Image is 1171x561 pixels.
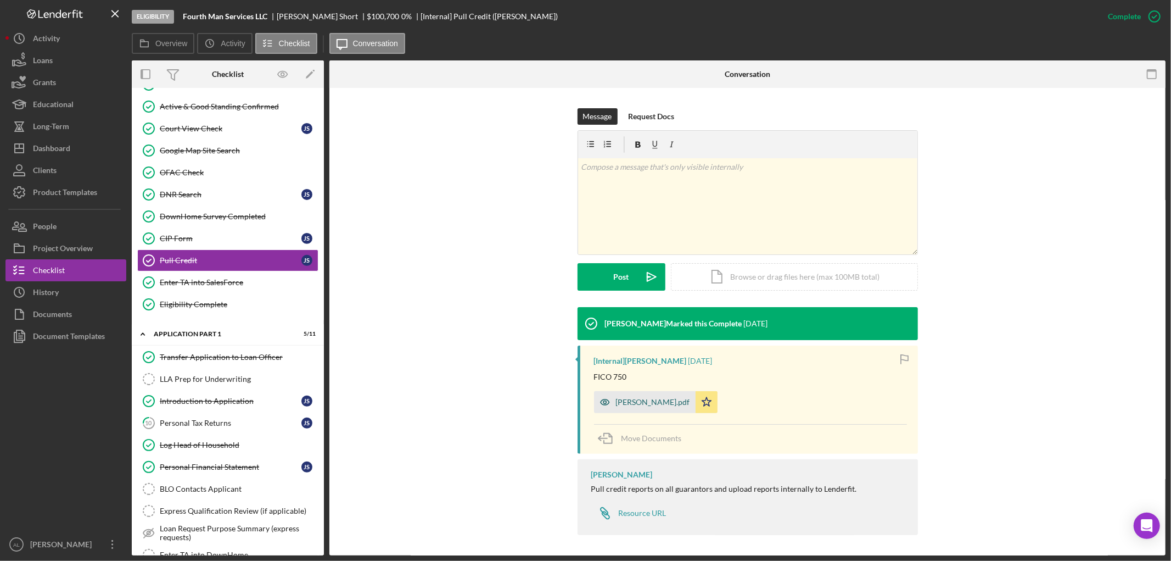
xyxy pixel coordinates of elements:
[137,434,318,456] a: Log Head of Household
[5,281,126,303] button: History
[5,181,126,203] button: Product Templates
[614,263,629,291] div: Post
[160,353,318,362] div: Transfer Application to Loan Officer
[160,102,318,111] div: Active & Good Standing Confirmed
[301,189,312,200] div: J S
[578,108,618,125] button: Message
[160,146,318,155] div: Google Map Site Search
[145,419,153,426] tspan: 10
[5,215,126,237] button: People
[591,470,653,479] div: [PERSON_NAME]
[137,184,318,205] a: DNR SearchJS
[5,71,126,93] button: Grants
[137,96,318,118] a: Active & Good Standing Confirmed
[5,159,126,181] button: Clients
[160,524,318,542] div: Loan Request Purpose Summary (express requests)
[594,357,687,365] div: [Internal] [PERSON_NAME]
[160,256,301,265] div: Pull Credit
[137,118,318,140] a: Court View CheckJS
[137,162,318,184] a: OFAC Check
[137,412,318,434] a: 10Personal Tax ReturnsJS
[279,39,310,48] label: Checklist
[591,485,857,493] div: Pull credit reports on all guarantors and upload reports internally to Lenderfit.
[137,456,318,478] a: Personal Financial StatementJS
[421,12,558,21] div: [Internal] Pull Credit ([PERSON_NAME])
[605,319,742,328] div: [PERSON_NAME] Marked this Complete
[212,70,244,79] div: Checklist
[132,10,174,24] div: Eligibility
[33,303,72,328] div: Documents
[583,108,612,125] div: Message
[367,12,400,21] span: $100,700
[619,509,666,518] div: Resource URL
[154,331,288,337] div: Application Part 1
[160,441,318,449] div: Log Head of Household
[1097,5,1166,27] button: Complete
[160,507,318,515] div: Express Qualification Review (if applicable)
[160,397,301,406] div: Introduction to Application
[5,93,126,115] button: Educational
[5,237,126,259] button: Project Overview
[5,115,126,137] button: Long-Term
[629,108,675,125] div: Request Docs
[155,39,187,48] label: Overview
[5,259,126,281] button: Checklist
[277,12,367,21] div: [PERSON_NAME] Short
[33,215,57,240] div: People
[5,49,126,71] button: Loans
[27,534,99,558] div: [PERSON_NAME]
[137,293,318,315] a: Eligibility Complete
[137,478,318,500] a: BLO Contacts Applicant
[744,319,768,328] time: 2025-09-12 20:57
[160,463,301,471] div: Personal Financial Statement
[1108,5,1141,27] div: Complete
[301,233,312,244] div: J S
[160,234,301,243] div: CIP Form
[160,551,318,559] div: Enter TA into DownHome
[594,371,627,383] p: FICO 750
[33,325,105,350] div: Document Templates
[13,542,20,548] text: AL
[33,181,97,206] div: Product Templates
[137,368,318,390] a: LLA Prep for Underwriting
[33,71,56,96] div: Grants
[160,124,301,133] div: Court View Check
[137,227,318,249] a: CIP FormJS
[137,346,318,368] a: Transfer Application to Loan Officer
[160,485,318,493] div: BLO Contacts Applicant
[301,255,312,266] div: J S
[621,434,682,443] span: Move Documents
[137,205,318,227] a: DownHome Survey Completed
[401,12,412,21] div: 0 %
[1134,513,1160,539] div: Open Intercom Messenger
[725,70,770,79] div: Conversation
[33,115,69,140] div: Long-Term
[33,27,60,52] div: Activity
[5,27,126,49] button: Activity
[255,33,317,54] button: Checklist
[33,259,65,284] div: Checklist
[137,500,318,522] a: Express Qualification Review (if applicable)
[353,39,399,48] label: Conversation
[137,271,318,293] a: Enter TA into SalesForce
[591,502,666,524] a: Resource URL
[132,33,194,54] button: Overview
[329,33,406,54] button: Conversation
[160,300,318,309] div: Eligibility Complete
[183,12,267,21] b: Fourth Man Services LLC
[160,168,318,177] div: OFAC Check
[160,419,301,427] div: Personal Tax Returns
[301,396,312,407] div: J S
[301,462,312,473] div: J S
[33,237,93,262] div: Project Overview
[160,212,318,221] div: DownHome Survey Completed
